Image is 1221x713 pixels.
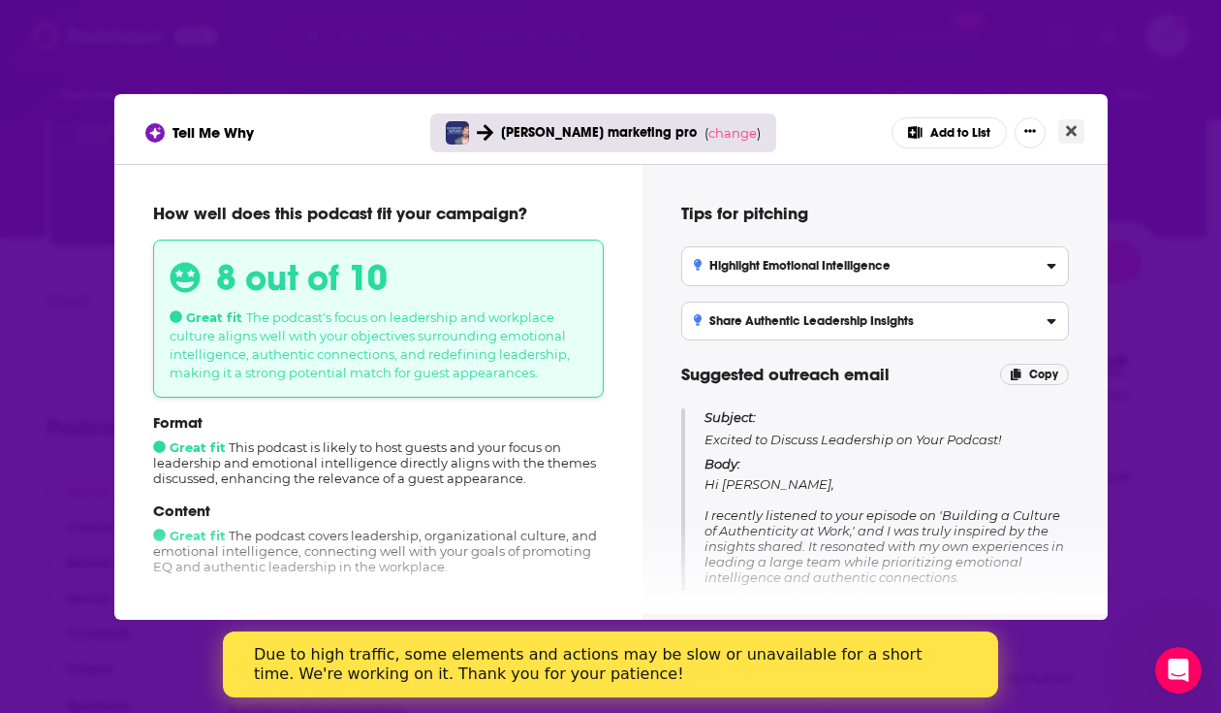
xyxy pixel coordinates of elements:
[153,413,604,486] div: This podcast is likely to host guests and your focus on leadership and emotional intelligence dir...
[681,364,890,385] span: Suggested outreach email
[153,439,226,455] span: Great fit
[153,590,604,663] div: The audience comprises professionals with a high level of education and varied leadership positio...
[694,259,892,273] h3: Highlight Emotional Intelligence
[694,314,915,328] h3: Share Authentic Leadership Insights
[501,124,697,141] span: [PERSON_NAME] marketing pro
[153,203,604,224] p: How well does this podcast fit your campaign?
[1029,368,1058,381] span: Copy
[153,528,226,543] span: Great fit
[704,456,740,471] span: Body:
[148,126,162,140] img: tell me why sparkle
[1015,117,1046,148] button: Show More Button
[223,632,998,697] iframe: Intercom live chat banner
[170,309,242,325] span: Great fit
[1058,119,1084,144] button: Close
[153,590,604,608] p: Audience
[681,203,1069,224] h4: Tips for pitching
[892,117,1007,148] button: Add to List
[446,121,469,145] img: Relationships at Work - the leadership podcast helping you build workplace connection, improve cu...
[1155,647,1202,694] iframe: Intercom live chat
[708,125,757,141] span: change
[216,256,388,300] h3: 8 out of 10
[704,408,756,426] span: Subject:
[704,125,761,141] span: ( )
[153,413,604,432] p: Format
[153,502,604,520] p: Content
[153,502,604,574] div: The podcast covers leadership, organizational culture, and emotional intelligence, connecting wel...
[172,123,254,142] span: Tell Me Why
[170,309,570,380] span: The podcast's focus on leadership and workplace culture aligns well with your objectives surround...
[704,408,1068,448] p: Excited to Discuss Leadership on Your Podcast!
